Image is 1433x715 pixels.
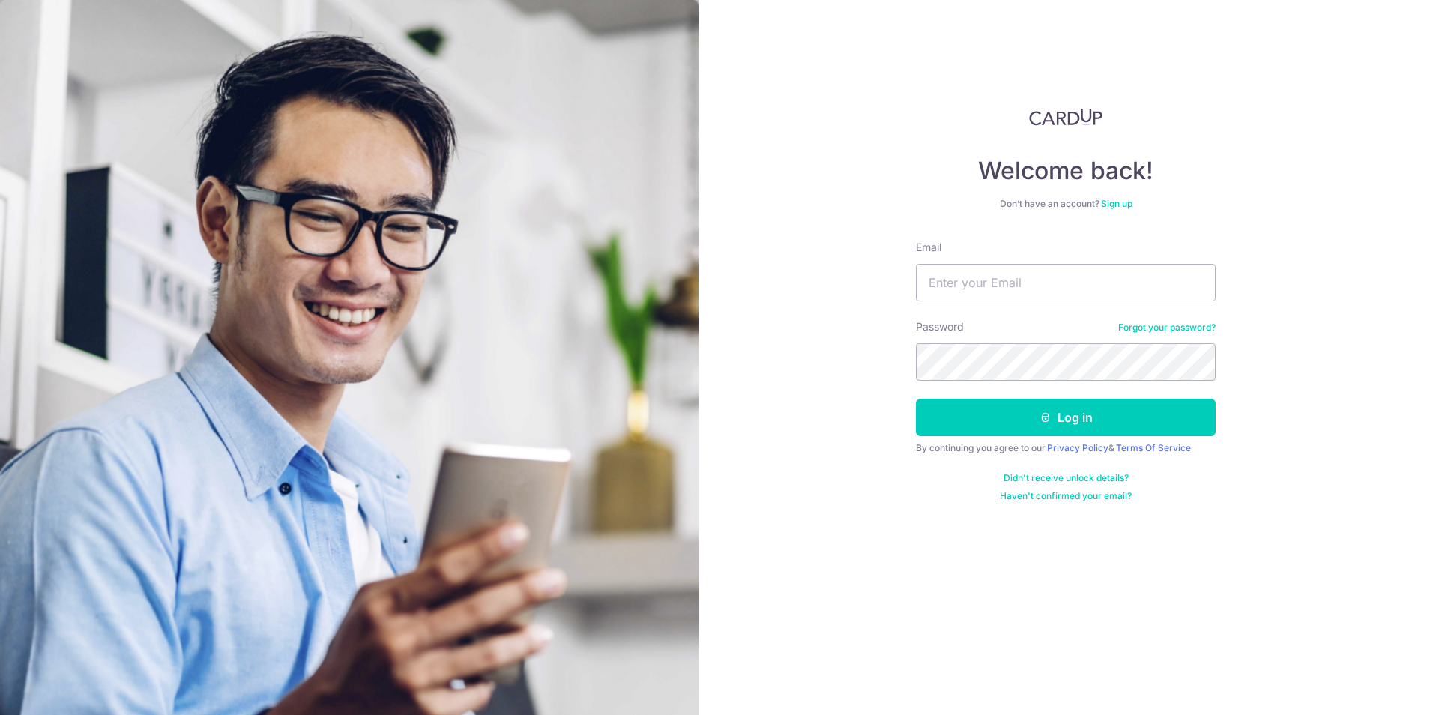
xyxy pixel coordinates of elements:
img: CardUp Logo [1029,108,1102,126]
a: Terms Of Service [1116,442,1191,453]
button: Log in [916,399,1216,436]
a: Forgot your password? [1118,322,1216,334]
a: Haven't confirmed your email? [1000,490,1132,502]
label: Password [916,319,964,334]
a: Didn't receive unlock details? [1004,472,1129,484]
div: By continuing you agree to our & [916,442,1216,454]
a: Privacy Policy [1047,442,1108,453]
input: Enter your Email [916,264,1216,301]
h4: Welcome back! [916,156,1216,186]
label: Email [916,240,941,255]
a: Sign up [1101,198,1132,209]
div: Don’t have an account? [916,198,1216,210]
